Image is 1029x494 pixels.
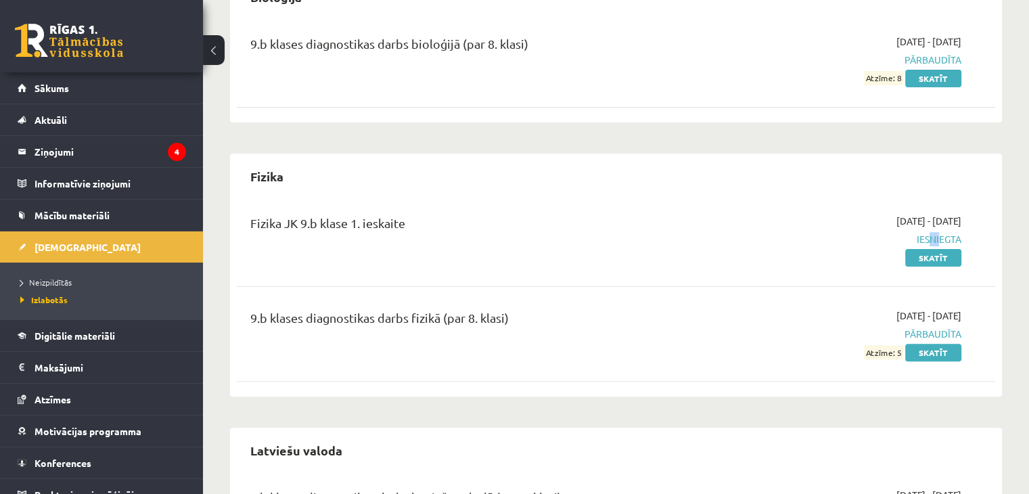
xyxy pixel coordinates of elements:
span: Mācību materiāli [35,209,110,221]
span: [DEMOGRAPHIC_DATA] [35,241,141,253]
a: Rīgas 1. Tālmācības vidusskola [15,24,123,58]
a: Skatīt [905,249,961,267]
i: 4 [168,143,186,161]
a: Maksājumi [18,352,186,383]
legend: Informatīvie ziņojumi [35,168,186,199]
a: [DEMOGRAPHIC_DATA] [18,231,186,263]
span: Aktuāli [35,114,67,126]
a: Informatīvie ziņojumi [18,168,186,199]
span: Pārbaudīta [738,327,961,341]
a: Konferences [18,447,186,478]
a: Motivācijas programma [18,416,186,447]
span: Atzīme: 5 [864,345,903,359]
span: [DATE] - [DATE] [896,35,961,49]
a: Izlabotās [20,294,189,306]
a: Digitālie materiāli [18,320,186,351]
span: Pārbaudīta [738,53,961,67]
a: Neizpildītās [20,276,189,288]
span: [DATE] - [DATE] [896,309,961,323]
span: Digitālie materiāli [35,330,115,342]
a: Aktuāli [18,104,186,135]
div: 9.b klases diagnostikas darbs bioloģijā (par 8. klasi) [250,35,718,60]
span: [DATE] - [DATE] [896,214,961,228]
span: Konferences [35,457,91,469]
legend: Maksājumi [35,352,186,383]
span: Iesniegta [738,232,961,246]
h2: Latviešu valoda [237,434,356,466]
span: Atzīme: 8 [864,71,903,85]
span: Neizpildītās [20,277,72,288]
div: 9.b klases diagnostikas darbs fizikā (par 8. klasi) [250,309,718,334]
span: Izlabotās [20,294,68,305]
a: Mācību materiāli [18,200,186,231]
span: Sākums [35,82,69,94]
a: Ziņojumi4 [18,136,186,167]
a: Atzīmes [18,384,186,415]
a: Sākums [18,72,186,104]
a: Skatīt [905,344,961,361]
a: Skatīt [905,70,961,87]
span: Motivācijas programma [35,425,141,437]
div: Fizika JK 9.b klase 1. ieskaite [250,214,718,239]
h2: Fizika [237,160,297,192]
span: Atzīmes [35,393,71,405]
legend: Ziņojumi [35,136,186,167]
